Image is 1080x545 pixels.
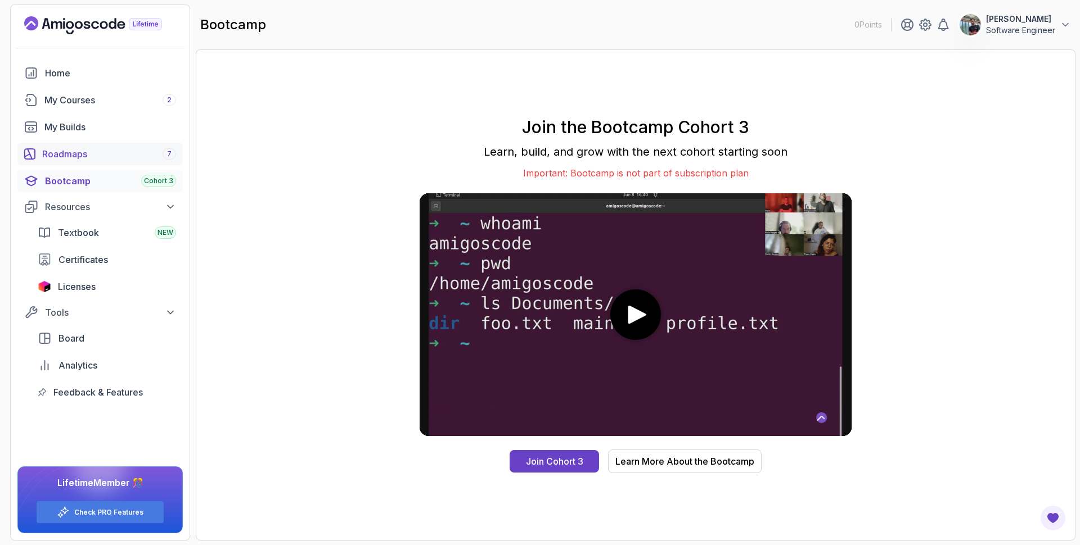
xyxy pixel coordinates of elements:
a: builds [17,116,183,138]
p: Learn, build, and grow with the next cohort starting soon [420,144,852,160]
div: My Courses [44,93,176,107]
button: user profile image[PERSON_NAME]Software Engineer [959,13,1071,36]
span: 2 [167,96,172,105]
img: user profile image [960,14,981,35]
a: feedback [31,381,183,403]
a: home [17,62,183,84]
a: analytics [31,354,183,376]
p: Important: Bootcamp is not part of subscription plan [420,166,852,180]
span: Licenses [58,280,96,293]
div: Resources [45,200,176,214]
p: 0 Points [854,19,882,30]
a: roadmaps [17,143,183,165]
a: Check PRO Features [74,508,143,517]
a: licenses [31,275,183,298]
h1: Join the Bootcamp Cohort 3 [420,117,852,137]
div: Tools [45,306,176,319]
div: My Builds [44,120,176,134]
button: Check PRO Features [36,501,164,524]
span: Board [58,331,84,345]
p: [PERSON_NAME] [986,13,1055,25]
div: Join Cohort 3 [526,455,583,468]
div: Roadmaps [42,147,176,161]
span: 7 [167,149,172,158]
span: NEW [157,228,173,237]
div: Bootcamp [45,174,176,188]
p: Software Engineer [986,25,1055,36]
a: Landing page [24,16,188,34]
button: Learn More About the Bootcamp [608,449,762,473]
img: jetbrains icon [38,281,51,292]
button: Resources [17,197,183,217]
div: Learn More About the Bootcamp [615,455,754,468]
a: bootcamp [17,170,183,192]
span: Textbook [58,226,99,239]
h2: bootcamp [200,16,266,34]
button: Open Feedback Button [1039,505,1066,532]
div: Home [45,66,176,80]
a: board [31,327,183,349]
button: Join Cohort 3 [510,450,599,473]
span: Analytics [58,358,97,372]
button: Tools [17,302,183,323]
a: certificates [31,248,183,271]
span: Cohort 3 [144,176,173,185]
span: Certificates [58,253,108,266]
span: Feedback & Features [53,385,143,399]
a: courses [17,89,183,111]
a: textbook [31,221,183,244]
